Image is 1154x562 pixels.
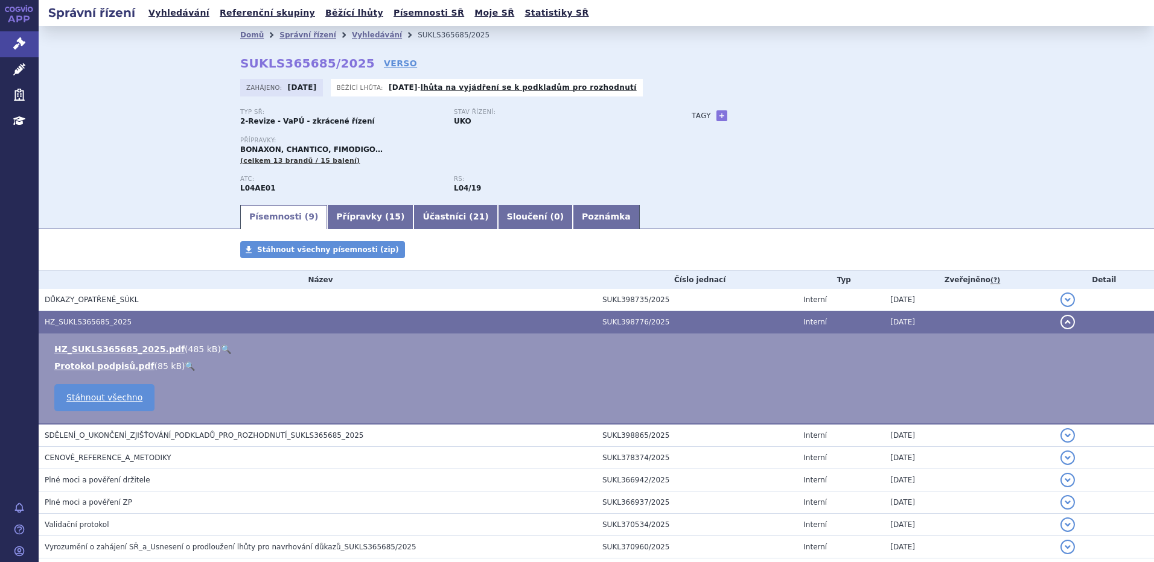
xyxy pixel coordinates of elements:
td: [DATE] [884,514,1054,536]
button: detail [1060,540,1075,554]
td: [DATE] [884,447,1054,469]
button: detail [1060,428,1075,443]
td: SUKL378374/2025 [596,447,797,469]
td: [DATE] [884,491,1054,514]
th: Detail [1054,271,1154,289]
th: Typ [797,271,884,289]
span: Interní [803,498,827,507]
a: Statistiky SŘ [521,5,592,21]
th: Název [39,271,596,289]
button: detail [1060,450,1075,465]
td: SUKL366937/2025 [596,491,797,514]
h2: Správní řízení [39,4,145,21]
button: detail [1060,495,1075,510]
td: SUKL398735/2025 [596,289,797,311]
span: BONAXON, CHANTICO, FIMODIGO… [240,145,383,154]
strong: 2-Revize - VaPÚ - zkrácené řízení [240,117,375,125]
a: Účastníci (21) [413,205,497,229]
span: Plné moci a pověření ZP [45,498,132,507]
p: Stav řízení: [454,109,655,116]
td: [DATE] [884,424,1054,447]
a: Vyhledávání [352,31,402,39]
span: SDĚLENÍ_O_UKONČENÍ_ZJIŠŤOVÁNÍ_PODKLADŮ_PRO_ROZHODNUTÍ_SUKLS365685_2025 [45,431,363,440]
span: Interní [803,476,827,484]
td: [DATE] [884,289,1054,311]
td: [DATE] [884,311,1054,333]
strong: [DATE] [389,83,418,92]
strong: SUKLS365685/2025 [240,56,375,71]
td: [DATE] [884,536,1054,558]
li: SUKLS365685/2025 [418,26,505,44]
span: Interní [803,453,827,462]
button: detail [1060,292,1075,307]
a: lhůta na vyjádření se k podkladům pro rozhodnutí [421,83,637,92]
abbr: (?) [990,276,1000,285]
span: Interní [803,318,827,326]
span: Běžící lhůta: [337,83,386,92]
span: Interní [803,431,827,440]
span: DŮKAZY_OPATŘENÉ_SÚKL [45,295,138,304]
strong: FINGOLIMOD [240,184,276,192]
h3: Tagy [692,109,711,123]
span: CENOVÉ_REFERENCE_A_METODIKY [45,453,171,462]
strong: [DATE] [288,83,317,92]
a: VERSO [384,57,417,69]
a: Písemnosti SŘ [390,5,468,21]
span: 85 kB [158,361,182,371]
p: - [389,83,637,92]
td: SUKL366942/2025 [596,469,797,491]
span: 9 [308,212,314,221]
a: HZ_SUKLS365685_2025.pdf [54,344,185,354]
td: [DATE] [884,469,1054,491]
button: detail [1060,315,1075,329]
td: SUKL370534/2025 [596,514,797,536]
span: 15 [389,212,401,221]
a: Referenční skupiny [216,5,319,21]
span: Vyrozumění o zahájení SŘ_a_Usnesení o prodloužení lhůty pro navrhování důkazů_SUKLS365685/2025 [45,543,416,551]
a: Stáhnout všechno [54,384,155,411]
span: Interní [803,520,827,529]
span: 485 kB [188,344,218,354]
p: Typ SŘ: [240,109,442,116]
a: Domů [240,31,264,39]
td: SUKL398865/2025 [596,424,797,447]
th: Číslo jednací [596,271,797,289]
span: Interní [803,543,827,551]
span: 0 [554,212,560,221]
span: Validační protokol [45,520,109,529]
li: ( ) [54,343,1142,355]
li: ( ) [54,360,1142,372]
a: Písemnosti (9) [240,205,327,229]
a: Správní řízení [279,31,336,39]
a: Stáhnout všechny písemnosti (zip) [240,241,405,258]
a: Moje SŘ [471,5,518,21]
a: Vyhledávání [145,5,213,21]
p: RS: [454,175,655,183]
a: + [716,110,727,121]
a: 🔍 [221,344,231,354]
p: ATC: [240,175,442,183]
span: Plné moci a pověření držitele [45,476,150,484]
span: (celkem 13 brandů / 15 balení) [240,157,360,165]
strong: UKO [454,117,471,125]
button: detail [1060,473,1075,487]
a: Sloučení (0) [498,205,573,229]
p: Přípravky: [240,137,668,144]
strong: fingolimod [454,184,481,192]
span: Interní [803,295,827,304]
a: Poznámka [573,205,640,229]
a: Běžící lhůty [322,5,387,21]
th: Zveřejněno [884,271,1054,289]
td: SUKL370960/2025 [596,536,797,558]
a: Přípravky (15) [327,205,413,229]
td: SUKL398776/2025 [596,311,797,333]
span: HZ_SUKLS365685_2025 [45,318,132,326]
span: Zahájeno: [246,83,284,92]
button: detail [1060,517,1075,532]
span: 21 [473,212,485,221]
a: Protokol podpisů.pdf [54,361,155,371]
span: Stáhnout všechny písemnosti (zip) [257,245,399,254]
a: 🔍 [185,361,195,371]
